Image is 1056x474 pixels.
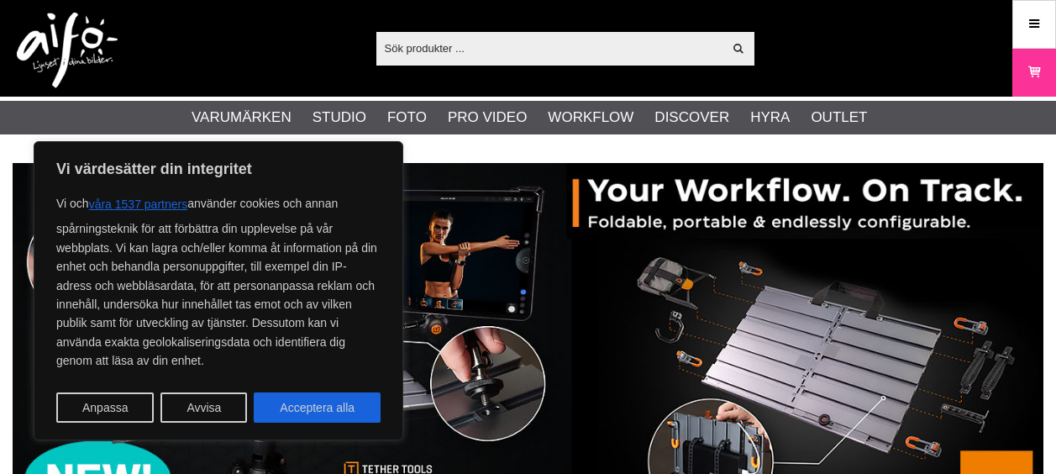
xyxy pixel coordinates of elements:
a: Pro Video [448,107,527,129]
a: Workflow [548,107,633,129]
p: Vi värdesätter din integritet [56,159,381,179]
button: Acceptera alla [254,392,381,423]
p: Vi och använder cookies och annan spårningsteknik för att förbättra din upplevelse på vår webbpla... [56,189,381,370]
a: Discover [654,107,729,129]
a: Hyra [750,107,790,129]
button: Anpassa [56,392,154,423]
a: Foto [387,107,427,129]
button: Avvisa [160,392,247,423]
img: logo.png [17,13,118,88]
a: Varumärken [192,107,292,129]
a: Outlet [811,107,867,129]
a: Studio [313,107,366,129]
div: Vi värdesätter din integritet [34,141,403,440]
input: Sök produkter ... [376,35,723,61]
button: våra 1537 partners [89,189,188,219]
